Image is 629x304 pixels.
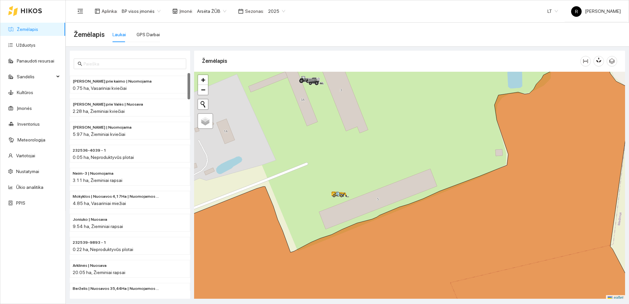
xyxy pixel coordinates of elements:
[245,8,264,15] span: Sezonas :
[202,52,580,70] div: Žemėlapis
[172,9,178,14] span: shop
[571,9,621,14] span: [PERSON_NAME]
[16,42,36,48] a: Užduotys
[73,101,143,108] span: Rolando prie Valės | Nuosava
[17,27,38,32] a: Žemėlapis
[74,5,87,18] button: menu-fold
[16,169,39,174] a: Nustatymai
[73,270,125,275] span: 20.05 ha, Žieminiai rapsai
[73,78,152,85] span: Rolando prie kaimo | Nuomojama
[73,109,125,114] span: 2.28 ha, Žieminiai kviečiai
[122,6,161,16] span: BP visos įmonės
[73,263,107,269] span: Arklinės | Nuosava
[137,31,160,38] div: GPS Darbai
[17,70,54,83] span: Sandėlis
[73,132,125,137] span: 5.97 ha, Žieminiai kviečiai
[73,193,161,200] span: Mokyklos | Nuosavos 4,17Ha | Nuomojamos 0,68Ha
[73,170,113,177] span: Neim-3 | Nuomojama
[102,8,118,15] span: Aplinka :
[16,185,43,190] a: Ūkio analitika
[78,62,82,66] span: search
[608,295,623,300] a: Leaflet
[73,224,123,229] span: 9.54 ha, Žieminiai rapsai
[198,99,208,109] button: Initiate a new search
[17,121,40,127] a: Inventorius
[74,29,105,40] span: Žemėlapis
[73,240,106,246] span: 232539-9893 - 1
[77,8,83,14] span: menu-fold
[201,86,205,94] span: −
[547,6,558,16] span: LT
[73,155,134,160] span: 0.05 ha, Neproduktyvūs plotai
[17,90,33,95] a: Kultūros
[238,9,243,14] span: calendar
[17,58,54,63] a: Panaudoti resursai
[17,106,32,111] a: Įmonės
[73,147,106,154] span: 232536-4039 - 1
[179,8,193,15] span: Įmonė :
[73,247,133,252] span: 0.22 ha, Neproduktyvūs plotai
[73,201,126,206] span: 4.85 ha, Vasariniai miežiai
[198,114,213,128] a: Layers
[197,6,226,16] span: Arsėta ŽŪB
[17,137,45,142] a: Meteorologija
[198,75,208,85] a: Zoom in
[198,85,208,95] a: Zoom out
[73,216,107,223] span: Joniuko | Nuosava
[268,6,285,16] span: 2025
[95,9,100,14] span: layout
[16,153,35,158] a: Vartotojai
[580,56,591,66] button: column-width
[581,59,591,64] span: column-width
[201,76,205,84] span: +
[16,200,25,206] a: PPIS
[113,31,126,38] div: Laukai
[575,6,578,17] span: R
[73,86,127,91] span: 0.75 ha, Vasariniai kviečiai
[73,286,161,292] span: Berželis | Nuosavos 35,44Ha | Nuomojamos 30,25Ha
[73,178,122,183] span: 3.11 ha, Žieminiai rapsai
[84,60,182,67] input: Paieška
[73,124,132,131] span: Ginaičių Valiaus | Nuomojama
